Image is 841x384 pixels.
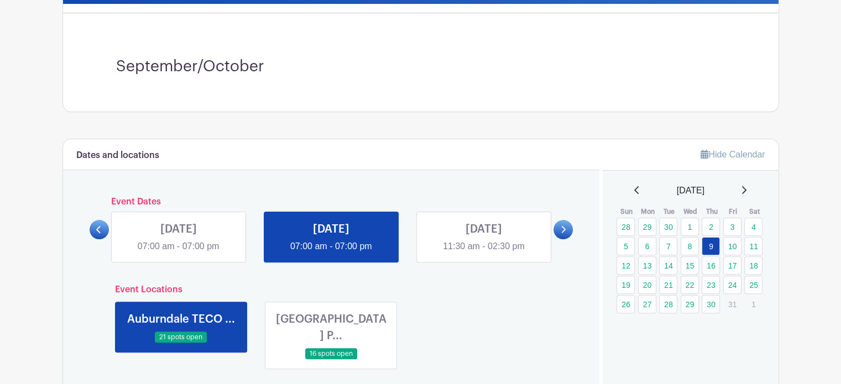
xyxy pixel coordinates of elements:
[659,218,677,236] a: 30
[617,276,635,294] a: 19
[681,237,699,255] a: 8
[659,206,680,217] th: Tue
[659,295,677,313] a: 28
[723,218,741,236] a: 3
[109,197,554,207] h6: Event Dates
[659,256,677,275] a: 14
[681,256,699,275] a: 15
[744,218,762,236] a: 4
[723,256,741,275] a: 17
[638,276,656,294] a: 20
[723,296,741,313] p: 31
[677,184,704,197] span: [DATE]
[659,237,677,255] a: 7
[702,256,720,275] a: 16
[617,237,635,255] a: 5
[744,237,762,255] a: 11
[638,218,656,236] a: 29
[638,237,656,255] a: 6
[701,206,723,217] th: Thu
[681,276,699,294] a: 22
[723,276,741,294] a: 24
[659,276,677,294] a: 21
[744,256,762,275] a: 18
[617,256,635,275] a: 12
[638,256,656,275] a: 13
[702,218,720,236] a: 2
[702,295,720,313] a: 30
[76,150,159,161] h6: Dates and locations
[680,206,702,217] th: Wed
[681,218,699,236] a: 1
[638,206,659,217] th: Mon
[723,237,741,255] a: 10
[681,295,699,313] a: 29
[744,276,762,294] a: 25
[617,295,635,313] a: 26
[616,206,638,217] th: Sun
[744,206,765,217] th: Sat
[617,218,635,236] a: 28
[638,295,656,313] a: 27
[701,150,765,159] a: Hide Calendar
[116,57,725,76] h3: September/October
[723,206,744,217] th: Fri
[106,285,557,295] h6: Event Locations
[702,237,720,255] a: 9
[744,296,762,313] p: 1
[702,276,720,294] a: 23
